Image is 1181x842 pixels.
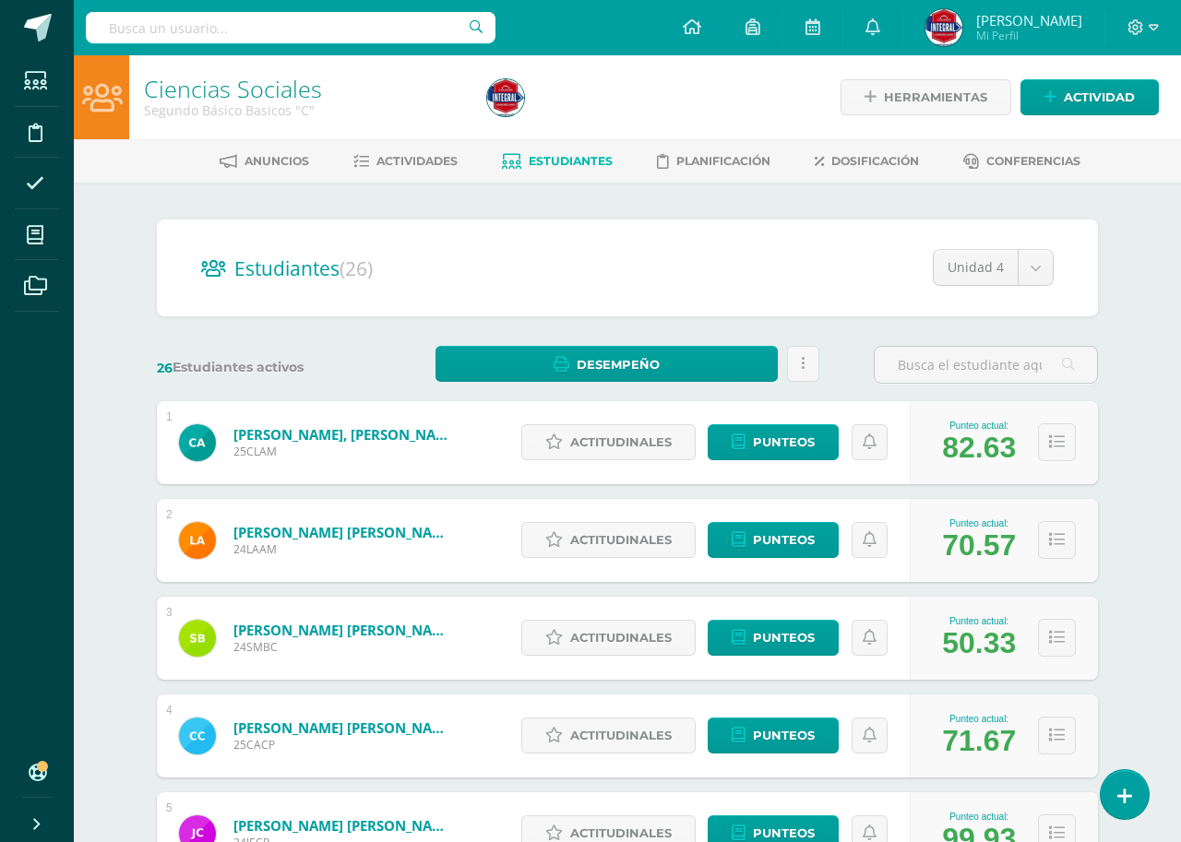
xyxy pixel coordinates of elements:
div: Punteo actual: [942,518,1016,528]
span: Punteos [753,621,815,655]
a: Punteos [708,620,839,656]
span: [PERSON_NAME] [976,11,1082,30]
span: Actitudinales [570,621,672,655]
span: Punteos [753,718,815,753]
span: 25CACP [233,737,455,753]
a: Actividad [1020,79,1159,115]
a: Punteos [708,424,839,460]
a: Dosificación [815,147,919,176]
img: 987b70ff8d1f322165be9d166389a7d3.png [179,522,216,559]
span: (26) [340,255,373,281]
img: 9479b67508c872087c746233754dda3e.png [925,9,962,46]
a: [PERSON_NAME], [PERSON_NAME] [233,425,455,444]
a: Actitudinales [521,717,696,753]
label: Estudiantes activos [157,359,381,376]
span: Actitudinales [570,718,672,753]
a: Actividades [353,147,458,176]
span: Planificación [676,154,770,168]
a: Actitudinales [521,620,696,656]
span: Actividad [1064,80,1135,114]
a: Actitudinales [521,522,696,558]
a: Punteos [708,522,839,558]
a: [PERSON_NAME] [PERSON_NAME] [233,621,455,639]
div: Punteo actual: [942,421,1016,431]
div: 1 [166,410,173,423]
div: 2 [166,508,173,521]
span: 25CLAM [233,444,455,459]
div: 5 [166,801,173,814]
span: Dosificación [831,154,919,168]
span: Punteos [753,425,815,459]
a: Herramientas [841,79,1011,115]
span: Desempeño [577,348,660,382]
input: Busca el estudiante aquí... [875,347,1097,383]
img: 8b63a7457803baa146112ef479a19fc7.png [179,620,216,657]
img: 9479b67508c872087c746233754dda3e.png [487,79,524,116]
div: Segundo Básico Basicos 'C' [144,101,465,119]
span: Actitudinales [570,523,672,557]
span: Mi Perfil [976,28,1082,43]
div: Punteo actual: [942,616,1016,626]
span: 24LAAM [233,541,455,557]
span: Actitudinales [570,425,672,459]
a: Conferencias [963,147,1080,176]
a: Anuncios [220,147,309,176]
div: 82.63 [942,431,1016,465]
span: Estudiantes [234,255,373,281]
span: 26 [157,360,173,376]
span: Unidad 4 [948,250,1004,285]
div: 71.67 [942,724,1016,758]
a: [PERSON_NAME] [PERSON_NAME] [233,718,455,737]
a: Ciencias Sociales [144,73,322,104]
span: Anuncios [245,154,309,168]
div: Punteo actual: [942,812,1016,822]
a: Punteos [708,717,839,753]
a: Estudiantes [502,147,613,176]
img: 5fd1a8cf19c84d3d09d5a583273d4579.png [179,717,216,754]
a: Planificación [657,147,770,176]
a: Actitudinales [521,424,696,460]
div: 4 [166,704,173,717]
a: [PERSON_NAME] [PERSON_NAME] [233,523,455,541]
span: Punteos [753,523,815,557]
span: Herramientas [884,80,987,114]
div: 3 [166,606,173,619]
div: Punteo actual: [942,714,1016,724]
a: Unidad 4 [934,250,1053,285]
div: 70.57 [942,528,1016,563]
span: 24SMBC [233,639,455,655]
img: ceba2ee2b99fa90d27ca5cf8f5388972.png [179,424,216,461]
div: 50.33 [942,626,1016,660]
span: Conferencias [986,154,1080,168]
a: [PERSON_NAME] [PERSON_NAME] [233,816,455,835]
a: Desempeño [435,346,778,382]
h1: Ciencias Sociales [144,76,465,101]
span: Estudiantes [529,154,613,168]
input: Busca un usuario... [86,12,495,43]
span: Actividades [376,154,458,168]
